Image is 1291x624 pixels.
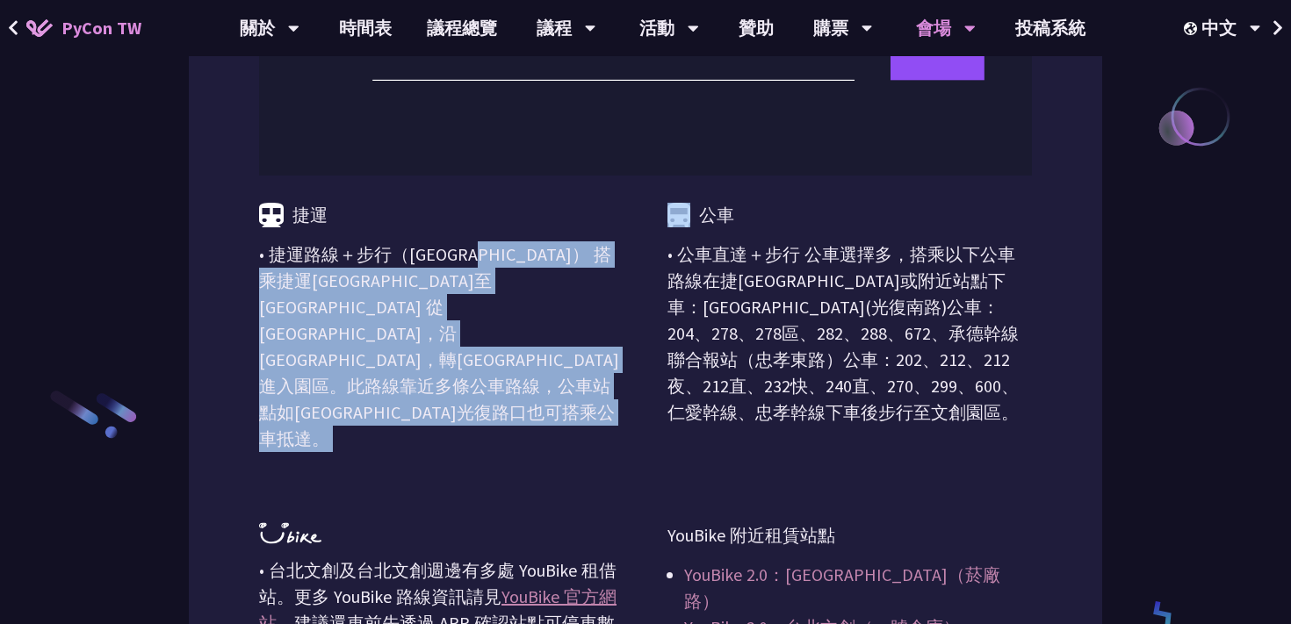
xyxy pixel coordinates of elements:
img: Home icon of PyCon TW 2025 [26,19,53,37]
img: uBike.f99dc74.svg [259,522,321,544]
h5: 捷運 [284,202,328,228]
img: mrt.ee554cf.svg [259,203,284,227]
p: • 捷運路線＋步行（[GEOGRAPHIC_DATA]） 搭乘捷運[GEOGRAPHIC_DATA]至[GEOGRAPHIC_DATA] 從 [GEOGRAPHIC_DATA]，沿[GEOGRA... [259,241,624,452]
div: YouBike 附近租賃站點 [667,496,1032,562]
h5: 公車 [690,202,734,228]
a: PyCon TW [9,6,159,50]
a: YouBike 2.0：[GEOGRAPHIC_DATA]（菸廠路） [684,563,1000,612]
img: bus-new.dbd4a5e.svg [667,203,690,227]
img: Locale Icon [1184,22,1201,35]
p: • 公車直達＋步行 公車選擇多，搭乘以下公車路線在捷[GEOGRAPHIC_DATA]或附近站點下車：[GEOGRAPHIC_DATA](光復南路)公車：204、278、278區、282、288... [667,241,1032,426]
span: PyCon TW [61,15,141,41]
